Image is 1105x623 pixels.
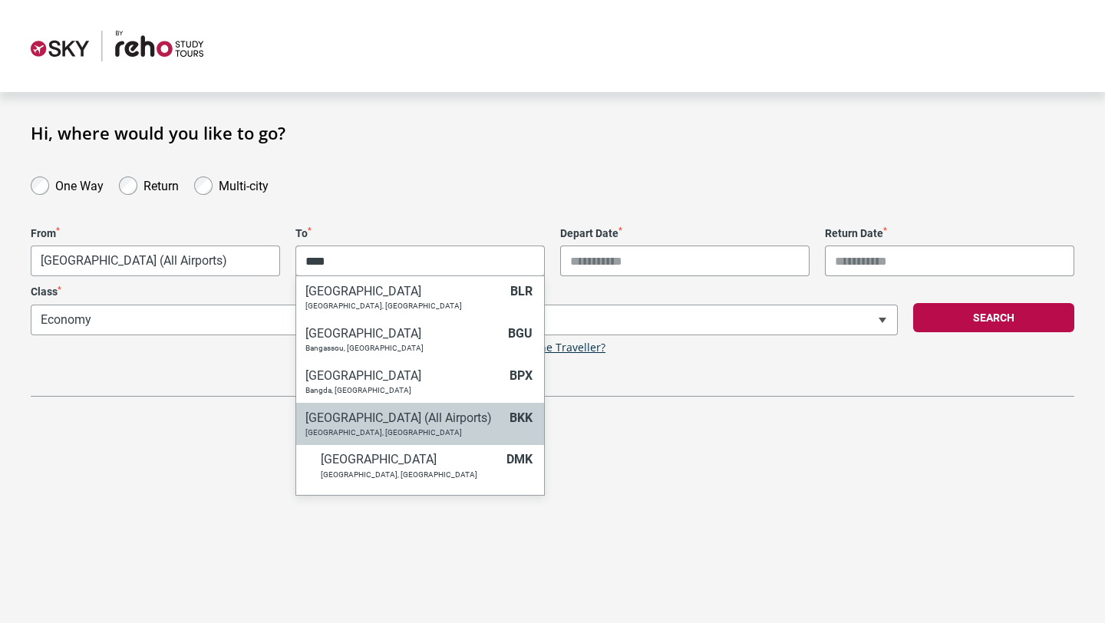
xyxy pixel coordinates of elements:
[825,227,1074,240] label: Return Date
[321,452,499,466] h6: [GEOGRAPHIC_DATA]
[508,326,533,341] span: BGU
[296,246,544,276] input: Search
[143,175,179,193] label: Return
[510,368,533,383] span: BPX
[31,246,280,276] span: Melbourne, Australia
[321,494,502,509] h6: [GEOGRAPHIC_DATA]
[31,227,280,240] label: From
[560,227,810,240] label: Depart Date
[305,326,500,341] h6: [GEOGRAPHIC_DATA]
[55,175,104,193] label: One Way
[305,302,503,311] p: [GEOGRAPHIC_DATA], [GEOGRAPHIC_DATA]
[295,246,545,276] span: City or Airport
[305,410,502,425] h6: [GEOGRAPHIC_DATA] (All Airports)
[305,428,502,437] p: [GEOGRAPHIC_DATA], [GEOGRAPHIC_DATA]
[31,123,1074,143] h1: Hi, where would you like to go?
[506,452,533,466] span: DMK
[31,246,279,275] span: Melbourne, Australia
[305,386,502,395] p: Bangda, [GEOGRAPHIC_DATA]
[305,284,503,298] h6: [GEOGRAPHIC_DATA]
[321,470,499,480] p: [GEOGRAPHIC_DATA], [GEOGRAPHIC_DATA]
[510,494,533,509] span: BKK
[305,368,502,383] h6: [GEOGRAPHIC_DATA]
[295,227,545,240] label: To
[473,305,897,335] span: 1 Adult
[31,305,456,335] span: Economy
[510,410,533,425] span: BKK
[913,303,1074,332] button: Search
[472,285,898,298] label: Travellers
[305,344,500,353] p: Bangassou, [GEOGRAPHIC_DATA]
[219,175,269,193] label: Multi-city
[31,285,457,298] label: Class
[472,305,898,335] span: 1 Adult
[510,284,533,298] span: BLR
[31,305,457,335] span: Economy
